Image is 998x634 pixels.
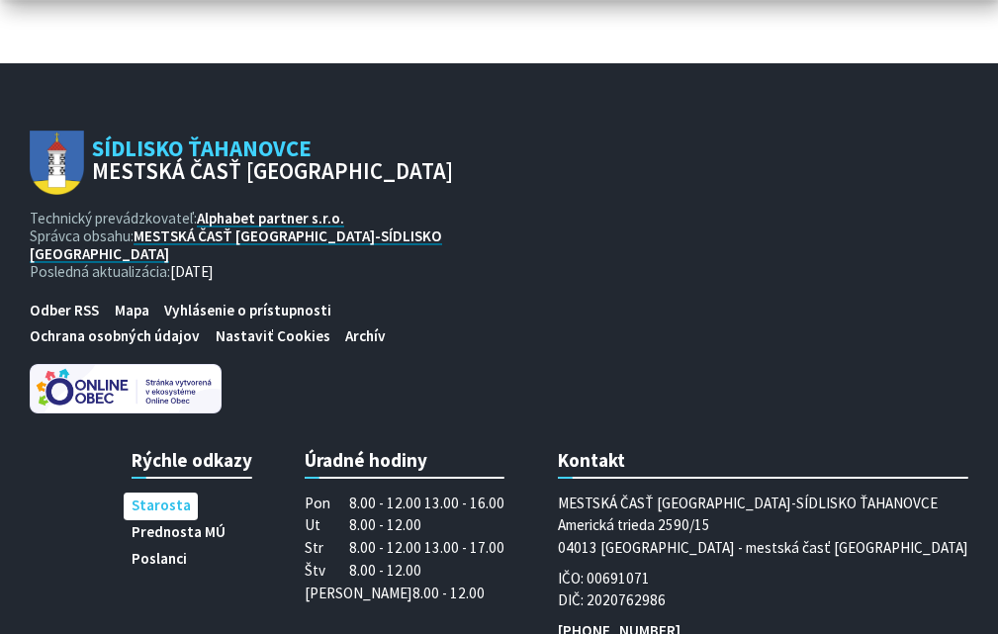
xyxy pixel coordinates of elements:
a: Alphabet partner s.r.o. [197,209,344,227]
span: [PERSON_NAME] [305,583,412,605]
span: MESTSKÁ ČASŤ [GEOGRAPHIC_DATA]-SÍDLISKO ŤAHANOVCE Americká trieda 2590/15 04013 [GEOGRAPHIC_DATA]... [558,494,968,558]
span: Str [305,537,350,560]
img: Prejsť na domovskú stránku [30,131,84,195]
a: Mapa [107,297,156,323]
a: Logo Sídlisko Ťahanovce, prejsť na domovskú stránku. [30,131,453,195]
span: Štv [305,560,350,583]
a: MESTSKÁ ČASŤ [GEOGRAPHIC_DATA]-SÍDLISKO [GEOGRAPHIC_DATA] [30,226,442,263]
p: 8.00 - 12.00 13.00 - 16.00 8.00 - 12.00 8.00 - 12.00 13.00 - 17.00 8.00 - 12.00 8.00 - 12.00 [305,493,505,605]
a: Vyhlásenie o prístupnosti [156,297,338,323]
a: Poslanci [132,545,187,572]
a: Ochrana osobných údajov [23,322,208,349]
a: Archív [337,322,393,349]
h3: Kontakt [558,448,968,478]
img: Projekt Online Obec [30,364,222,413]
h3: Úradné hodiny [305,448,505,478]
span: Ut [305,514,350,537]
span: Sídlisko Ťahanovce [84,138,453,184]
span: Mestská časť [GEOGRAPHIC_DATA] [92,160,453,183]
span: [DATE] [170,262,214,281]
span: Pon [305,493,350,515]
p: IČO: 00691071 DIČ: 2020762986 [558,568,968,613]
a: Starosta [132,493,191,519]
p: Technický prevádzkovateľ: Správca obsahu: Posledná aktualizácia: [30,210,453,282]
a: Nastaviť Cookies [208,322,337,349]
a: Prednosta MÚ [132,518,226,545]
h3: Rýchle odkazy [132,448,252,478]
a: Odber RSS [23,297,107,323]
